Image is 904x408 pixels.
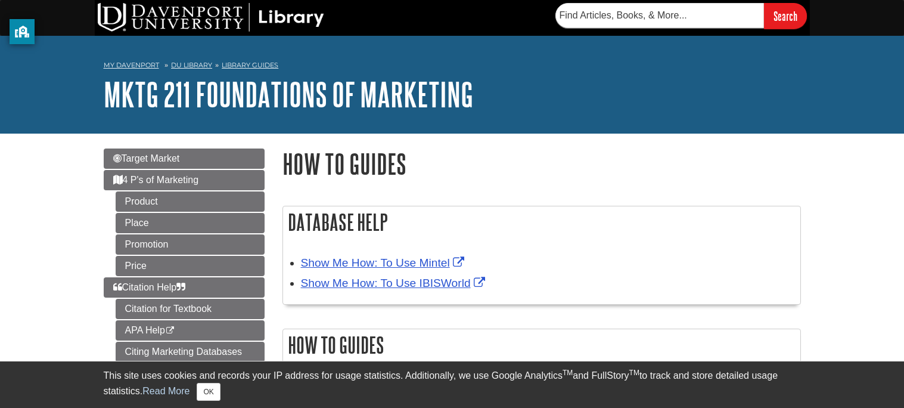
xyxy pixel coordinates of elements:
[555,3,807,29] form: Searches DU Library's articles, books, and more
[104,60,159,70] a: My Davenport
[116,299,265,319] a: Citation for Textbook
[301,277,488,289] a: Link opens in new window
[563,369,573,377] sup: TM
[282,149,801,179] h1: How To Guides
[116,320,265,341] a: APA Help
[104,149,265,169] a: Target Market
[222,61,278,69] a: Library Guides
[98,3,324,32] img: DU Library
[197,383,220,401] button: Close
[104,369,801,401] div: This site uses cookies and records your IP address for usage statistics. Additionally, we use Goo...
[116,342,265,362] a: Citing Marketing Databases
[165,327,175,335] i: This link opens in a new window
[10,19,35,44] button: privacy banner
[283,206,800,238] h2: Database Help
[116,256,265,276] a: Price
[116,191,265,212] a: Product
[629,369,639,377] sup: TM
[113,175,199,185] span: 4 P's of Marketing
[116,234,265,255] a: Promotion
[116,213,265,233] a: Place
[764,3,807,29] input: Search
[113,282,186,292] span: Citation Help
[104,57,801,76] nav: breadcrumb
[301,256,467,269] a: Link opens in new window
[171,61,212,69] a: DU Library
[104,277,265,298] a: Citation Help
[142,386,190,396] a: Read More
[283,329,800,361] h2: How To Guides
[555,3,764,28] input: Find Articles, Books, & More...
[104,76,473,113] a: MKTG 211 Foundations of Marketing
[113,153,180,163] span: Target Market
[104,170,265,190] a: 4 P's of Marketing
